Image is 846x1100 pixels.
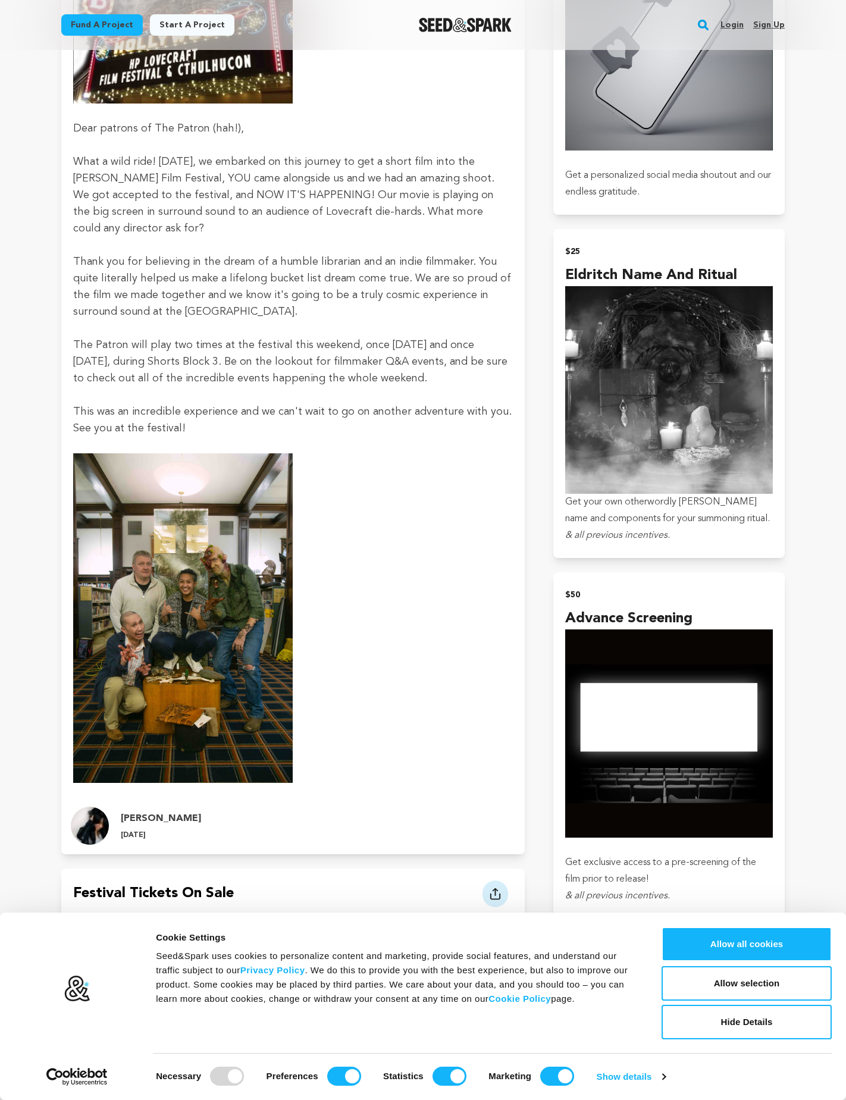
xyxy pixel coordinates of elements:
h2: $50 [565,587,773,603]
p: Get a personalized social media shoutout and our endless gratitude. [565,167,773,200]
img: logo [64,975,90,1002]
p: This was an incredible experience and we can't wait to go on another adventure with you. See you ... [73,403,513,437]
p: Get exclusive access to a pre-screening of the film prior to release! [565,854,773,888]
img: 43313674_1865195610268837_6535581430003531776_o.jpg [71,807,109,845]
a: Privacy Policy [240,965,305,975]
button: $25 Eldritch Name and Ritual Get your own otherwordly [PERSON_NAME] name and components for your ... [553,229,785,558]
a: Seed&Spark Homepage [419,18,512,32]
h4: Eldritch Name and Ritual [565,265,773,286]
button: $50 Advance Screening Get exclusive access to a pre-screening of the film prior to release!& all ... [553,572,785,918]
em: & all previous incentives. [565,531,670,540]
strong: Marketing [488,1071,531,1081]
a: Usercentrics Cookiebot - opens in a new window [25,1068,129,1086]
div: Seed&Spark uses cookies to personalize content and marketing, provide social features, and unders... [156,949,635,1006]
h2: $25 [565,243,773,260]
p: Get your own otherwordly [PERSON_NAME] name and components for your summoning ritual. [565,494,773,527]
strong: Necessary [156,1071,201,1081]
img: 1727747184-ThePatronFilmProduction193_SS.jpg [73,453,293,783]
div: Cookie Settings [156,930,635,945]
button: Allow selection [662,966,832,1001]
h4: Advance Screening [565,608,773,629]
a: Sign up [753,15,785,35]
a: update.author.name Profile [61,797,525,854]
img: 1698004888-4.jpg [565,629,773,837]
a: Login [720,15,744,35]
img: 1699126727-Untitled%20design%281%29.png [565,286,773,494]
em: & all previous incentives. [565,891,670,901]
a: Show details [597,1068,666,1086]
h4: Festival Tickets On Sale [73,883,234,907]
p: The Patron will play two times at the festival this weekend, once [DATE] and once [DATE], during ... [73,337,513,387]
p: Thank you for believing in the dream of a humble librarian and an indie filmmaker. You quite lite... [73,253,513,320]
img: Seed&Spark Logo Dark Mode [419,18,512,32]
button: Allow all cookies [662,927,832,961]
a: Fund a project [61,14,143,36]
button: Hide Details [662,1005,832,1039]
p: Dear patrons of The Patron (hah!), [73,120,513,137]
a: Cookie Policy [488,994,551,1004]
h4: [PERSON_NAME] [121,811,201,826]
strong: Statistics [383,1071,424,1081]
p: [DATE] [121,831,201,840]
a: Start a project [150,14,234,36]
p: What a wild ride! [DATE], we embarked on this journey to get a short film into the [PERSON_NAME] ... [73,153,513,237]
strong: Preferences [267,1071,318,1081]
